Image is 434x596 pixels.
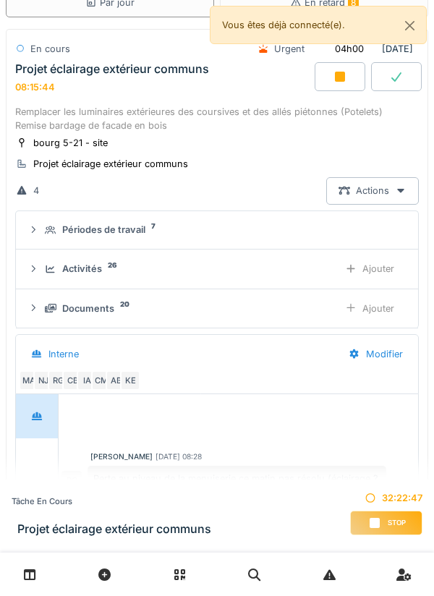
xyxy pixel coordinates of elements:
div: CM [91,370,111,391]
summary: Activités26Ajouter [22,255,412,282]
div: KE [120,370,140,391]
div: CB [62,370,82,391]
div: Modifier [336,341,415,367]
div: 04h00 [335,42,364,56]
div: IA [77,370,97,391]
div: Projet éclairage extérieur communs [33,157,188,171]
div: [DATE] [246,35,419,62]
div: bourg 5-21 - site [33,136,108,150]
div: Urgent [274,42,305,56]
div: Perte au niveau de la menuiserie ce matin pas résolu (éclairage ? [88,466,386,491]
div: 32:22:47 [350,491,422,505]
div: NJ [33,370,54,391]
div: En cours [30,42,70,56]
div: Actions [326,177,419,204]
div: Remplacer les luminaires extérieures des coursives et des allés piétonnes (Potelets) Remise barda... [15,105,419,132]
span: Stop [388,518,406,528]
div: [DATE] 08:28 [156,451,202,462]
summary: Périodes de travail7 [22,217,412,244]
div: Tâche en cours [12,495,211,508]
summary: Documents20Ajouter [22,295,412,322]
div: 08:15:44 [15,82,55,93]
div: RG [61,471,82,491]
div: RG [48,370,68,391]
button: Close [393,7,426,45]
div: 4 [33,184,39,197]
div: Ajouter [333,255,407,282]
h3: Projet éclairage extérieur communs [17,522,211,536]
div: Documents [62,302,114,315]
div: MA [19,370,39,391]
div: [PERSON_NAME] [90,451,153,462]
div: Activités [62,262,102,276]
div: Vous êtes déjà connecté(e). [210,6,427,44]
div: Projet éclairage extérieur communs [15,62,209,76]
div: AB [106,370,126,391]
div: Interne [48,347,79,361]
div: Ajouter [333,295,407,322]
div: Périodes de travail [62,223,145,237]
